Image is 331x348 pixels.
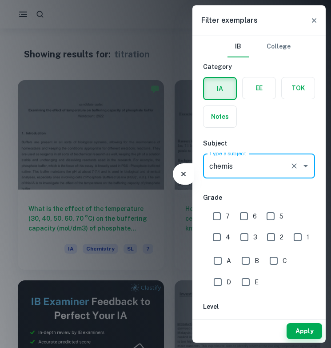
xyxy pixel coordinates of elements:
[243,77,275,99] button: EE
[280,232,283,242] span: 2
[203,106,236,127] button: Notes
[227,277,231,287] span: D
[203,302,315,312] h6: Level
[227,36,291,57] div: Filter type choice
[204,78,236,99] button: IA
[201,15,258,26] h6: Filter exemplars
[203,138,315,148] h6: Subject
[209,150,246,157] label: Type a subject
[279,211,283,221] span: 5
[255,277,259,287] span: E
[253,211,257,221] span: 6
[203,62,315,72] h6: Category
[175,165,192,183] button: Filter
[288,160,300,172] button: Clear
[255,256,259,266] span: B
[227,36,249,57] button: IB
[283,256,287,266] span: C
[226,211,230,221] span: 7
[227,256,231,266] span: A
[253,232,257,242] span: 3
[299,160,312,172] button: Open
[282,77,315,99] button: TOK
[307,232,309,242] span: 1
[267,36,291,57] button: College
[287,323,322,339] button: Apply
[203,193,315,202] h6: Grade
[226,232,230,242] span: 4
